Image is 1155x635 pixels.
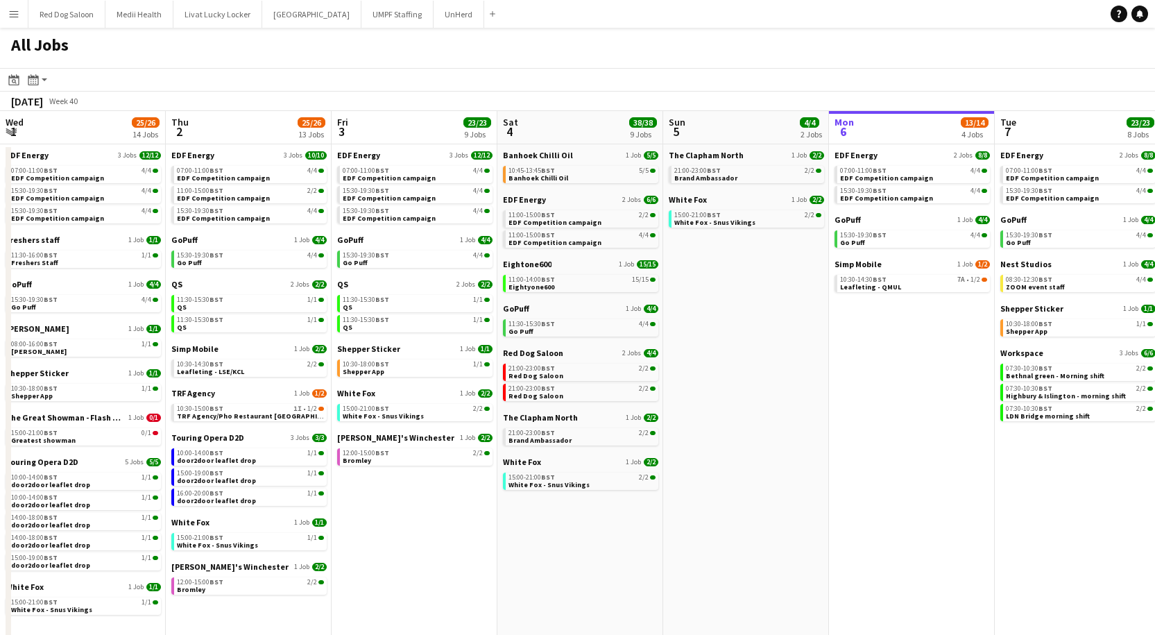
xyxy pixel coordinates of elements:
[674,173,737,183] span: Brand Ambassador
[343,173,436,183] span: EDF Competition campaign
[508,212,555,219] span: 11:00-15:00
[44,206,58,215] span: BST
[6,323,161,334] a: [PERSON_NAME]1 Job1/1
[873,166,887,175] span: BST
[11,251,158,266] a: 11:30-16:00BST1/1Freshers Staff
[508,319,656,335] a: 11:30-15:30BST4/4Go Puff
[619,260,634,269] span: 1 Job
[1000,214,1027,225] span: GoPuff
[669,150,824,194] div: The Clapham North1 Job2/221:00-23:00BST2/2Brand Ambassador
[337,279,348,289] span: QS
[343,323,352,332] span: QS
[840,230,987,246] a: 15:30-19:30BST4/4Go Puff
[840,232,887,239] span: 15:30-19:30
[209,166,223,175] span: BST
[11,187,58,194] span: 15:30-19:30
[375,315,389,324] span: BST
[840,282,901,291] span: Leafleting - QMUL
[142,187,151,194] span: 4/4
[1006,232,1052,239] span: 15:30-19:30
[6,279,32,289] span: GoPuff
[508,275,656,291] a: 11:00-14:00BST15/15Eightyone600
[375,186,389,195] span: BST
[337,279,493,289] a: QS2 Jobs2/2
[873,186,887,195] span: BST
[307,252,317,259] span: 4/4
[1006,167,1052,174] span: 07:00-11:00
[343,315,490,331] a: 11:30-15:30BST1/1QS
[209,251,223,260] span: BST
[674,210,821,226] a: 15:00-21:00BST2/2White Fox - Snus Vikings
[1000,303,1063,314] span: Shepper Sticker
[835,214,990,259] div: GoPuff1 Job4/415:30-19:30BST4/4Go Puff
[674,167,721,174] span: 21:00-23:00
[1120,151,1138,160] span: 2 Jobs
[840,186,987,202] a: 15:30-19:30BST4/4EDF Competition campaign
[44,339,58,348] span: BST
[1006,327,1047,336] span: Shepper App
[450,151,468,160] span: 3 Jobs
[1136,167,1146,174] span: 4/4
[6,235,161,279] div: Freshers staff1 Job1/111:30-16:00BST1/1Freshers Staff
[508,218,601,227] span: EDF Competition campaign
[343,187,389,194] span: 15:30-19:30
[44,251,58,260] span: BST
[343,258,368,267] span: Go Puff
[343,214,436,223] span: EDF Competition campaign
[11,186,158,202] a: 15:30-19:30BST4/4EDF Competition campaign
[6,150,161,160] a: EDF Energy3 Jobs12/12
[307,316,317,323] span: 1/1
[105,1,173,28] button: Medii Health
[11,173,104,183] span: EDF Competition campaign
[1136,232,1146,239] span: 4/4
[669,150,744,160] span: The Clapham North
[473,316,483,323] span: 1/1
[508,173,568,183] span: Banhoek Chilli Oil
[44,186,58,195] span: BST
[957,260,973,269] span: 1 Job
[337,150,493,160] a: EDF Energy3 Jobs12/12
[541,319,555,328] span: BST
[835,214,990,225] a: GoPuff1 Job4/4
[11,295,158,311] a: 15:30-19:30BST4/4Go Puff
[674,166,821,182] a: 21:00-23:00BST2/2Brand Ambassador
[1038,275,1052,284] span: BST
[840,187,887,194] span: 15:30-19:30
[473,208,483,214] span: 4/4
[503,259,551,269] span: Eightone600
[434,1,484,28] button: UnHerd
[805,167,814,174] span: 2/2
[262,1,361,28] button: [GEOGRAPHIC_DATA]
[146,325,161,333] span: 1/1
[637,260,658,269] span: 15/15
[11,252,58,259] span: 11:30-16:00
[835,214,861,225] span: GoPuff
[343,252,389,259] span: 15:30-19:30
[810,151,824,160] span: 2/2
[177,206,324,222] a: 15:30-19:30BST4/4EDF Competition campaign
[177,186,324,202] a: 11:00-15:00BST2/2EDF Competition campaign
[177,323,187,332] span: QS
[209,186,223,195] span: BST
[503,150,573,160] span: Banhoek Chilli Oil
[873,230,887,239] span: BST
[28,1,105,28] button: Red Dog Saloon
[669,194,707,205] span: White Fox
[669,150,824,160] a: The Clapham North1 Job2/2
[284,151,302,160] span: 3 Jobs
[177,166,324,182] a: 07:00-11:00BST4/4EDF Competition campaign
[541,230,555,239] span: BST
[1006,282,1065,291] span: ZOOM event staff
[975,151,990,160] span: 8/8
[674,212,721,219] span: 15:00-21:00
[173,1,262,28] button: Livat Lucky Locker
[1136,276,1146,283] span: 4/4
[873,275,887,284] span: BST
[177,295,324,311] a: 11:30-15:30BST1/1QS
[508,210,656,226] a: 11:00-15:00BST2/2EDF Competition campaign
[142,341,151,348] span: 1/1
[128,280,144,289] span: 1 Job
[209,206,223,215] span: BST
[835,259,990,269] a: Simp Mobile1 Job1/2
[177,251,324,266] a: 15:30-19:30BST4/4Go Puff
